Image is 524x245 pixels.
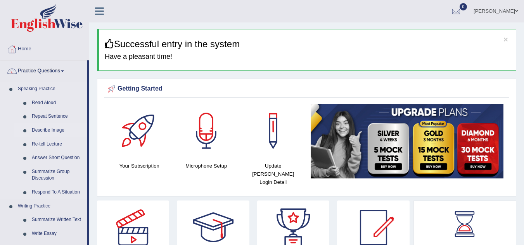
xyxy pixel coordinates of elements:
a: Summarize Group Discussion [28,165,87,185]
a: Summarize Written Text [28,213,87,227]
a: Read Aloud [28,96,87,110]
a: Speaking Practice [14,82,87,96]
h4: Microphone Setup [177,162,236,170]
button: × [503,35,508,43]
h3: Successful entry in the system [105,39,510,49]
h4: Have a pleasant time! [105,53,510,61]
a: Writing Practice [14,199,87,213]
a: Describe Image [28,123,87,137]
a: Write Essay [28,227,87,241]
div: Getting Started [106,83,507,95]
img: small5.jpg [311,104,504,178]
a: Re-tell Lecture [28,137,87,151]
h4: Update [PERSON_NAME] Login Detail [244,162,303,186]
span: 0 [460,3,467,10]
a: Respond To A Situation [28,185,87,199]
a: Practice Questions [0,60,87,80]
a: Repeat Sentence [28,110,87,123]
a: Answer Short Question [28,151,87,165]
h4: Your Subscription [110,162,169,170]
a: Home [0,38,89,58]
